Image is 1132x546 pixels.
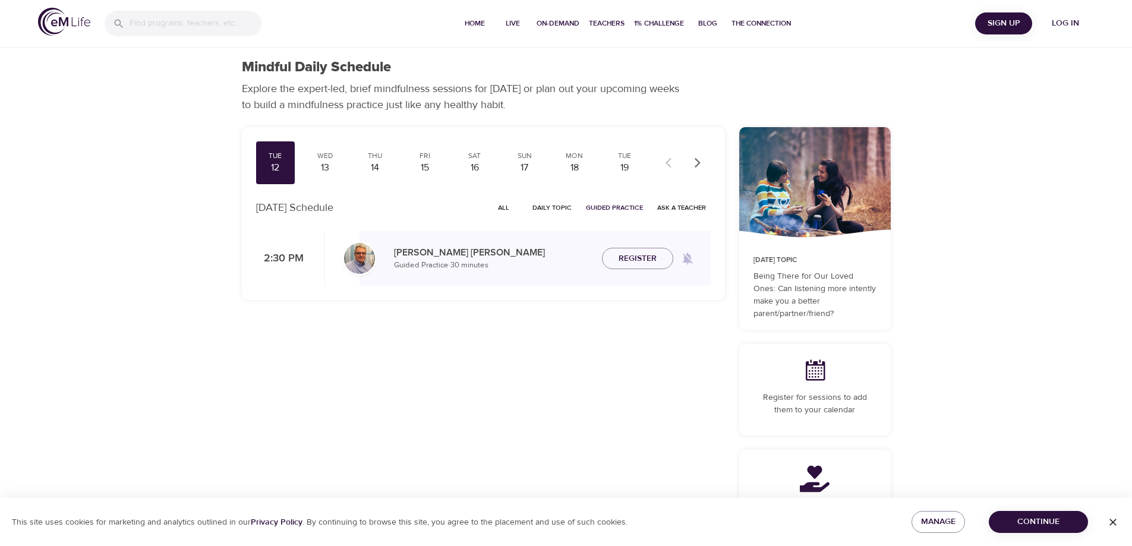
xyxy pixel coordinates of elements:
[460,151,490,161] div: Sat
[1037,12,1094,34] button: Log in
[980,16,1027,31] span: Sign Up
[989,511,1088,533] button: Continue
[537,17,579,30] span: On-Demand
[998,515,1079,529] span: Continue
[310,151,340,161] div: Wed
[360,151,390,161] div: Thu
[256,200,333,216] p: [DATE] Schedule
[360,161,390,175] div: 14
[461,17,489,30] span: Home
[261,151,291,161] div: Tue
[251,517,302,528] a: Privacy Policy
[38,8,90,36] img: logo
[499,17,527,30] span: Live
[410,151,440,161] div: Fri
[460,161,490,175] div: 16
[130,11,261,36] input: Find programs, teachers, etc...
[602,248,673,270] button: Register
[394,245,592,260] p: [PERSON_NAME] [PERSON_NAME]
[753,392,876,416] p: Register for sessions to add them to your calendar
[528,198,576,217] button: Daily Topic
[490,202,518,213] span: All
[242,59,391,76] h1: Mindful Daily Schedule
[581,198,648,217] button: Guided Practice
[1042,16,1089,31] span: Log in
[634,17,684,30] span: 1% Challenge
[410,161,440,175] div: 15
[256,251,304,267] p: 2:30 PM
[652,198,711,217] button: Ask a Teacher
[485,198,523,217] button: All
[673,244,702,273] span: Remind me when a class goes live every Tuesday at 2:30 PM
[344,243,375,274] img: Roger%20Nolan%20Headshot.jpg
[610,151,639,161] div: Tue
[560,161,589,175] div: 18
[619,251,657,266] span: Register
[731,17,791,30] span: The Connection
[242,81,688,113] p: Explore the expert-led, brief mindfulness sessions for [DATE] or plan out your upcoming weeks to ...
[394,260,592,272] p: Guided Practice · 30 minutes
[510,151,540,161] div: Sun
[586,202,643,213] span: Guided Practice
[261,161,291,175] div: 12
[589,17,625,30] span: Teachers
[532,202,572,213] span: Daily Topic
[657,202,706,213] span: Ask a Teacher
[610,161,639,175] div: 19
[753,270,876,320] p: Being There for Our Loved Ones: Can listening more intently make you a better parent/partner/friend?
[693,17,722,30] span: Blog
[310,161,340,175] div: 13
[560,151,589,161] div: Mon
[510,161,540,175] div: 17
[753,255,876,266] p: [DATE] Topic
[921,515,956,529] span: Manage
[912,511,965,533] button: Manage
[975,12,1032,34] button: Sign Up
